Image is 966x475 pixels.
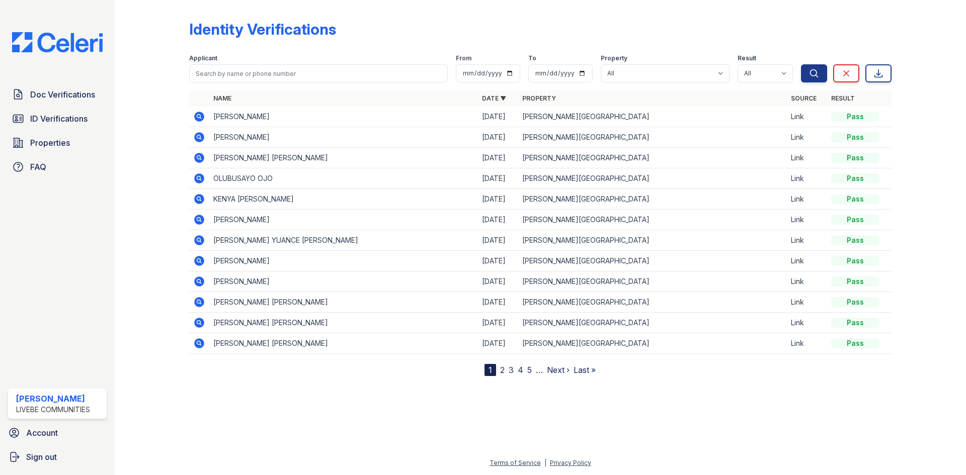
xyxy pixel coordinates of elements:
[518,365,523,375] a: 4
[831,235,879,245] div: Pass
[831,132,879,142] div: Pass
[482,94,506,102] a: Date ▼
[478,189,518,210] td: [DATE]
[478,230,518,251] td: [DATE]
[518,333,787,354] td: [PERSON_NAME][GEOGRAPHIC_DATA]
[30,137,70,149] span: Properties
[30,161,46,173] span: FAQ
[518,292,787,313] td: [PERSON_NAME][GEOGRAPHIC_DATA]
[8,157,107,177] a: FAQ
[30,88,95,101] span: Doc Verifications
[547,365,570,375] a: Next ›
[787,189,827,210] td: Link
[26,427,58,439] span: Account
[209,127,478,148] td: [PERSON_NAME]
[209,168,478,189] td: OLUBUSAYO OJO
[574,365,596,375] a: Last »
[189,20,336,38] div: Identity Verifications
[209,230,478,251] td: [PERSON_NAME] YUANCE [PERSON_NAME]
[787,230,827,251] td: Link
[478,168,518,189] td: [DATE]
[490,459,541,466] a: Terms of Service
[8,133,107,153] a: Properties
[787,210,827,230] td: Link
[791,94,817,102] a: Source
[831,112,879,122] div: Pass
[536,364,543,376] span: …
[209,210,478,230] td: [PERSON_NAME]
[456,54,471,62] label: From
[478,148,518,168] td: [DATE]
[209,271,478,292] td: [PERSON_NAME]
[209,189,478,210] td: KENYA [PERSON_NAME]
[478,271,518,292] td: [DATE]
[478,107,518,127] td: [DATE]
[478,251,518,271] td: [DATE]
[478,333,518,354] td: [DATE]
[485,364,496,376] div: 1
[8,84,107,105] a: Doc Verifications
[544,459,546,466] div: |
[787,107,827,127] td: Link
[831,297,879,307] div: Pass
[478,292,518,313] td: [DATE]
[831,215,879,225] div: Pass
[4,423,111,443] a: Account
[787,271,827,292] td: Link
[528,54,536,62] label: To
[787,292,827,313] td: Link
[209,313,478,333] td: [PERSON_NAME] [PERSON_NAME]
[518,313,787,333] td: [PERSON_NAME][GEOGRAPHIC_DATA]
[518,148,787,168] td: [PERSON_NAME][GEOGRAPHIC_DATA]
[16,393,90,405] div: [PERSON_NAME]
[787,127,827,148] td: Link
[518,251,787,271] td: [PERSON_NAME][GEOGRAPHIC_DATA]
[518,127,787,148] td: [PERSON_NAME][GEOGRAPHIC_DATA]
[209,107,478,127] td: [PERSON_NAME]
[831,173,879,183] div: Pass
[831,94,855,102] a: Result
[213,94,231,102] a: Name
[4,32,111,52] img: CE_Logo_Blue-a8612792a0a2168367f1c8372b55b34899dd931a85d93a1a3d3e32e68fde9ad4.png
[209,148,478,168] td: [PERSON_NAME] [PERSON_NAME]
[831,338,879,348] div: Pass
[787,168,827,189] td: Link
[518,230,787,251] td: [PERSON_NAME][GEOGRAPHIC_DATA]
[478,210,518,230] td: [DATE]
[522,94,556,102] a: Property
[189,64,448,82] input: Search by name or phone number
[209,292,478,313] td: [PERSON_NAME] [PERSON_NAME]
[8,109,107,129] a: ID Verifications
[787,313,827,333] td: Link
[550,459,591,466] a: Privacy Policy
[478,127,518,148] td: [DATE]
[209,251,478,271] td: [PERSON_NAME]
[527,365,532,375] a: 5
[831,276,879,287] div: Pass
[518,271,787,292] td: [PERSON_NAME][GEOGRAPHIC_DATA]
[831,256,879,266] div: Pass
[30,113,88,125] span: ID Verifications
[4,447,111,467] a: Sign out
[500,365,505,375] a: 2
[209,333,478,354] td: [PERSON_NAME] [PERSON_NAME]
[189,54,217,62] label: Applicant
[787,333,827,354] td: Link
[518,189,787,210] td: [PERSON_NAME][GEOGRAPHIC_DATA]
[831,153,879,163] div: Pass
[16,405,90,415] div: LiveBe Communities
[787,148,827,168] td: Link
[518,107,787,127] td: [PERSON_NAME][GEOGRAPHIC_DATA]
[831,194,879,204] div: Pass
[518,210,787,230] td: [PERSON_NAME][GEOGRAPHIC_DATA]
[787,251,827,271] td: Link
[509,365,514,375] a: 3
[26,451,57,463] span: Sign out
[518,168,787,189] td: [PERSON_NAME][GEOGRAPHIC_DATA]
[478,313,518,333] td: [DATE]
[601,54,627,62] label: Property
[738,54,756,62] label: Result
[831,318,879,328] div: Pass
